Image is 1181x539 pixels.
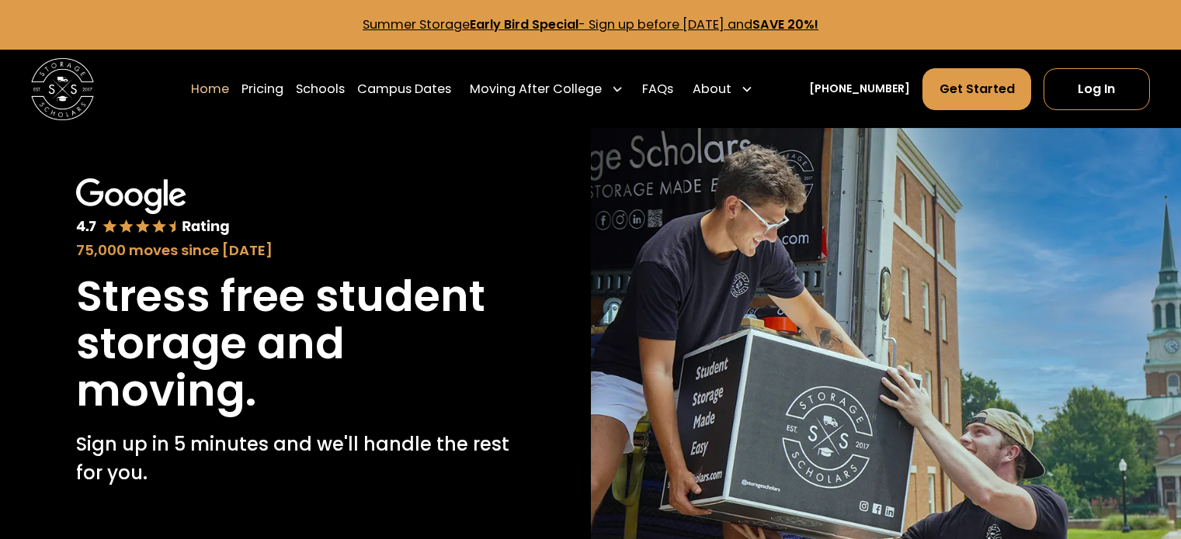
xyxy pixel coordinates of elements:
div: Moving After College [464,67,630,111]
a: home [31,58,94,121]
img: Storage Scholars main logo [31,58,94,121]
strong: Early Bird Special [470,16,578,33]
strong: SAVE 20%! [752,16,818,33]
div: About [693,80,731,98]
img: Google 4.7 star rating [76,178,229,237]
a: Campus Dates [357,67,451,111]
a: Schools [296,67,345,111]
div: 75,000 moves since [DATE] [76,240,514,261]
div: Moving After College [470,80,602,98]
div: About [686,67,759,111]
a: Get Started [922,68,1030,110]
a: Summer StorageEarly Bird Special- Sign up before [DATE] andSAVE 20%! [363,16,818,33]
h1: Stress free student storage and moving. [76,273,514,415]
a: Log In [1044,68,1150,110]
a: FAQs [642,67,673,111]
a: Pricing [241,67,283,111]
a: [PHONE_NUMBER] [809,81,910,97]
a: Home [191,67,229,111]
p: Sign up in 5 minutes and we'll handle the rest for you. [76,430,514,487]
